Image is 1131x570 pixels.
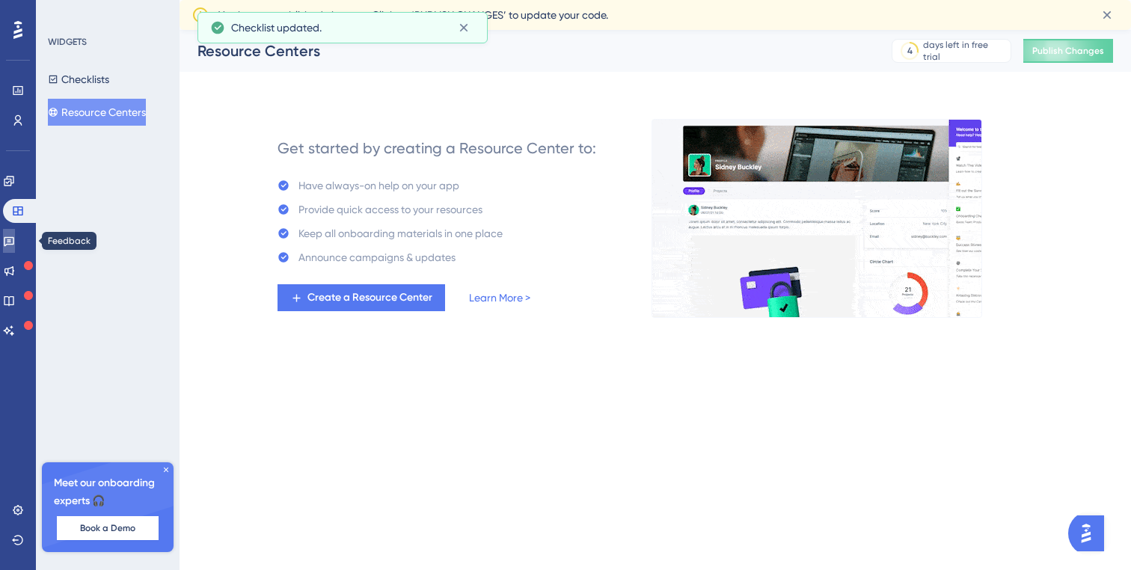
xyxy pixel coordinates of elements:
[469,289,530,307] a: Learn More >
[1023,39,1113,63] button: Publish Changes
[1032,45,1104,57] span: Publish Changes
[298,248,456,266] div: Announce campaigns & updates
[1068,511,1113,556] iframe: UserGuiding AI Assistant Launcher
[218,6,608,24] span: You have unpublished changes. Click on ‘PUBLISH CHANGES’ to update your code.
[278,138,596,159] div: Get started by creating a Resource Center to:
[48,99,146,126] button: Resource Centers
[652,119,982,318] img: 0356d1974f90e2cc51a660023af54dec.gif
[231,19,322,37] span: Checklist updated.
[907,45,913,57] div: 4
[57,516,159,540] button: Book a Demo
[48,36,87,48] div: WIDGETS
[298,177,459,194] div: Have always-on help on your app
[54,474,162,510] span: Meet our onboarding experts 🎧
[298,200,482,218] div: Provide quick access to your resources
[197,40,854,61] div: Resource Centers
[278,284,445,311] button: Create a Resource Center
[80,522,135,534] span: Book a Demo
[307,289,432,307] span: Create a Resource Center
[48,66,109,93] button: Checklists
[923,39,1006,63] div: days left in free trial
[298,224,503,242] div: Keep all onboarding materials in one place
